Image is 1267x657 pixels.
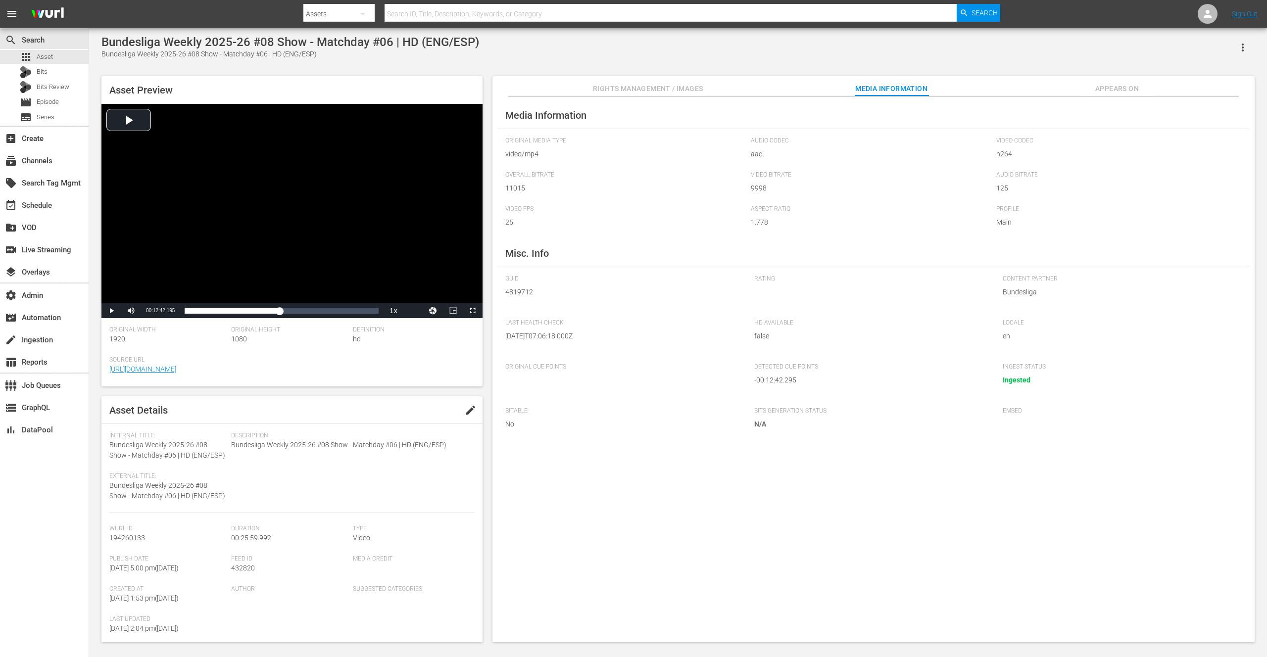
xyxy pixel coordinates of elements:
span: Bundesliga Weekly 2025-26 #08 Show - Matchday #06 | HD (ENG/ESP) [231,440,470,450]
div: Bundesliga Weekly 2025-26 #08 Show - Matchday #06 | HD (ENG/ESP) [101,35,479,49]
span: Episode [20,96,32,108]
span: Overall Bitrate [505,171,746,179]
span: 25 [505,217,746,228]
span: Internal Title: [109,432,226,440]
span: Duration [231,525,348,533]
span: Search Tag Mgmt [5,177,17,189]
span: 00:25:59.992 [231,534,271,542]
span: Channels [5,155,17,167]
span: 11015 [505,183,746,193]
span: Bundesliga Weekly 2025-26 #08 Show - Matchday #06 | HD (ENG/ESP) [109,481,225,500]
span: Video [353,534,370,542]
button: Search [957,4,1000,22]
span: Video FPS [505,205,746,213]
button: Mute [121,303,141,318]
div: Bits Review [20,81,32,93]
span: Content Partner [1003,275,1237,283]
span: Series [20,111,32,123]
span: Media Information [505,109,586,121]
span: 125 [996,183,1237,193]
span: Original Cue Points [505,363,739,371]
span: edit [465,404,477,416]
span: false [754,331,988,341]
div: Bundesliga Weekly 2025-26 #08 Show - Matchday #06 | HD (ENG/ESP) [101,49,479,59]
span: 194260133 [109,534,145,542]
span: Ingest Status [1003,363,1237,371]
span: 4819712 [505,287,739,297]
span: Publish Date [109,555,226,563]
span: Schedule [5,199,17,211]
span: Bits Review [37,82,69,92]
span: Original Height [231,326,348,334]
span: Embed [1003,407,1237,415]
span: Automation [5,312,17,324]
span: Description: [231,432,470,440]
span: Type [353,525,470,533]
span: Bundesliga [1003,287,1237,297]
button: Fullscreen [463,303,483,318]
span: Episode [37,97,59,107]
span: Wurl Id [109,525,226,533]
span: N/A [754,420,766,428]
span: [DATE] 1:53 pm ( [DATE] ) [109,594,179,602]
span: 1.778 [751,217,991,228]
span: Bitable [505,407,739,415]
span: Last Health Check [505,319,739,327]
span: Search [5,34,17,46]
span: No [505,419,739,429]
button: Playback Rate [384,303,403,318]
span: Ingested [1003,376,1030,384]
span: Detected Cue Points [754,363,988,371]
a: Sign Out [1232,10,1258,18]
span: Bits Generation Status [754,407,988,415]
span: Video Bitrate [751,171,991,179]
span: Bundesliga Weekly 2025-26 #08 Show - Matchday #06 | HD (ENG/ESP) [109,441,225,459]
span: en [1003,331,1237,341]
button: Jump To Time [423,303,443,318]
span: [DATE]T07:06:18.000Z [505,331,739,341]
span: Media Information [854,83,928,95]
span: Job Queues [5,379,17,391]
div: Progress Bar [185,308,379,314]
span: Ingestion [5,334,17,346]
span: Definition [353,326,470,334]
span: Original Media Type [505,137,746,145]
span: 432820 [231,564,255,572]
span: Rights Management / Images [593,83,703,95]
span: Aspect Ratio [751,205,991,213]
span: Audio Bitrate [996,171,1237,179]
span: Misc. Info [505,247,549,259]
button: edit [459,398,483,422]
span: 9998 [751,183,991,193]
span: hd [353,335,361,343]
span: Audio Codec [751,137,991,145]
span: Profile [996,205,1237,213]
span: GraphQL [5,402,17,414]
span: Locale [1003,319,1237,327]
span: Suggested Categories [353,585,470,593]
span: Last Updated [109,615,226,623]
span: Source Url [109,356,470,364]
span: [DATE] 5:00 pm ( [DATE] ) [109,564,179,572]
span: DataPool [5,424,17,436]
span: Asset Preview [109,84,173,96]
span: aac [751,149,991,159]
span: Feed ID [231,555,348,563]
button: Play [101,303,121,318]
span: 00:12:42.195 [146,308,175,313]
span: Appears On [1080,83,1154,95]
div: - 00:12:42.295 [754,375,983,385]
div: Video Player [101,104,483,318]
span: Series [37,112,54,122]
span: menu [6,8,18,20]
span: Created At [109,585,226,593]
span: Live Streaming [5,244,17,256]
span: h264 [996,149,1237,159]
span: Asset [37,52,53,62]
span: Media Credit [353,555,470,563]
span: Reports [5,356,17,368]
span: Admin [5,289,17,301]
span: Search [972,4,998,22]
a: [URL][DOMAIN_NAME] [109,365,176,373]
span: GUID [505,275,739,283]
